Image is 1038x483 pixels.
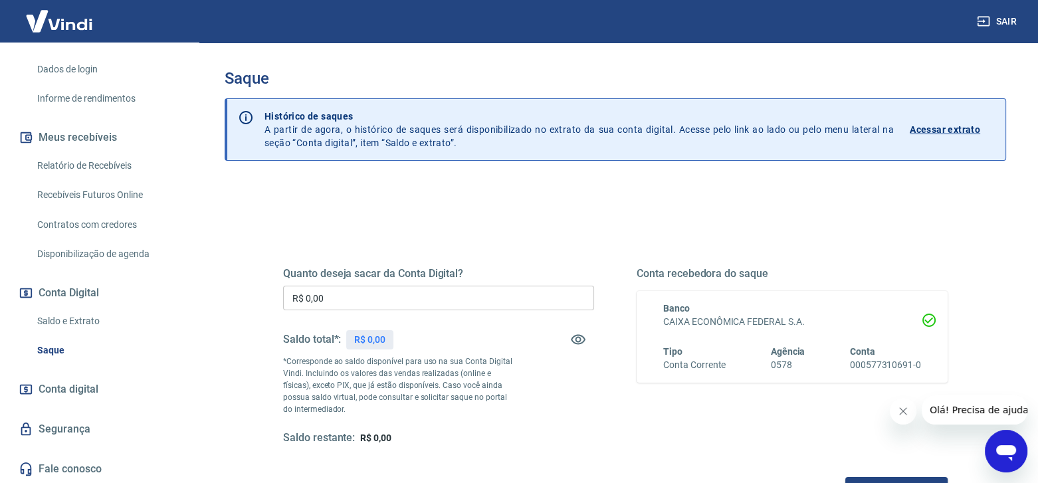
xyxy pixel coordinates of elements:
[32,308,183,335] a: Saldo e Extrato
[32,241,183,268] a: Disponibilização de agenda
[16,415,183,444] a: Segurança
[8,9,112,20] span: Olá! Precisa de ajuda?
[283,431,355,445] h5: Saldo restante:
[360,433,391,443] span: R$ 0,00
[32,152,183,179] a: Relatório de Recebíveis
[985,430,1027,472] iframe: Button to launch messaging window
[16,123,183,152] button: Meus recebíveis
[264,110,894,123] p: Histórico de saques
[283,355,516,415] p: *Corresponde ao saldo disponível para uso na sua Conta Digital Vindi. Incluindo os valores das ve...
[637,267,948,280] h5: Conta recebedora do saque
[771,346,805,357] span: Agência
[16,1,102,41] img: Vindi
[225,69,1006,88] h3: Saque
[16,278,183,308] button: Conta Digital
[890,398,916,425] iframe: Close message
[850,358,921,372] h6: 000577310691-0
[16,375,183,404] a: Conta digital
[910,110,995,149] a: Acessar extrato
[663,315,921,329] h6: CAIXA ECONÔMICA FEDERAL S.A.
[974,9,1022,34] button: Sair
[32,337,183,364] a: Saque
[663,303,690,314] span: Banco
[354,333,385,347] p: R$ 0,00
[663,358,726,372] h6: Conta Corrente
[922,395,1027,425] iframe: Message from company
[32,85,183,112] a: Informe de rendimentos
[32,181,183,209] a: Recebíveis Futuros Online
[850,346,875,357] span: Conta
[283,267,594,280] h5: Quanto deseja sacar da Conta Digital?
[663,346,682,357] span: Tipo
[39,380,98,399] span: Conta digital
[283,333,341,346] h5: Saldo total*:
[264,110,894,149] p: A partir de agora, o histórico de saques será disponibilizado no extrato da sua conta digital. Ac...
[32,56,183,83] a: Dados de login
[32,211,183,239] a: Contratos com credores
[771,358,805,372] h6: 0578
[910,123,980,136] p: Acessar extrato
